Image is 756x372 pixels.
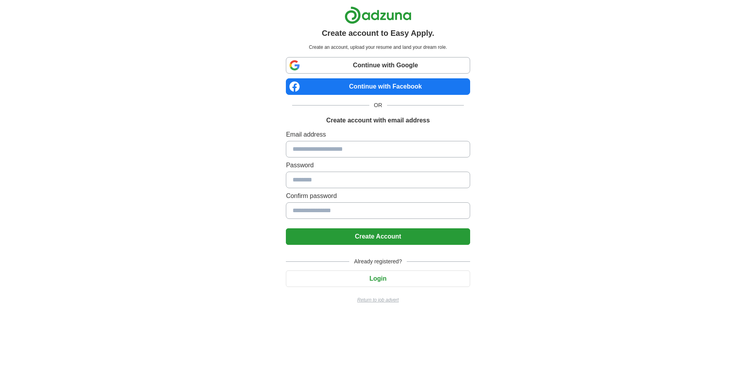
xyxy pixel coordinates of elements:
[286,161,470,170] label: Password
[286,228,470,245] button: Create Account
[326,116,430,125] h1: Create account with email address
[286,275,470,282] a: Login
[286,270,470,287] button: Login
[286,191,470,201] label: Confirm password
[286,296,470,304] a: Return to job advert
[286,130,470,139] label: Email address
[286,78,470,95] a: Continue with Facebook
[369,101,387,109] span: OR
[322,27,434,39] h1: Create account to Easy Apply.
[349,257,406,266] span: Already registered?
[345,6,411,24] img: Adzuna logo
[286,57,470,74] a: Continue with Google
[287,44,468,51] p: Create an account, upload your resume and land your dream role.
